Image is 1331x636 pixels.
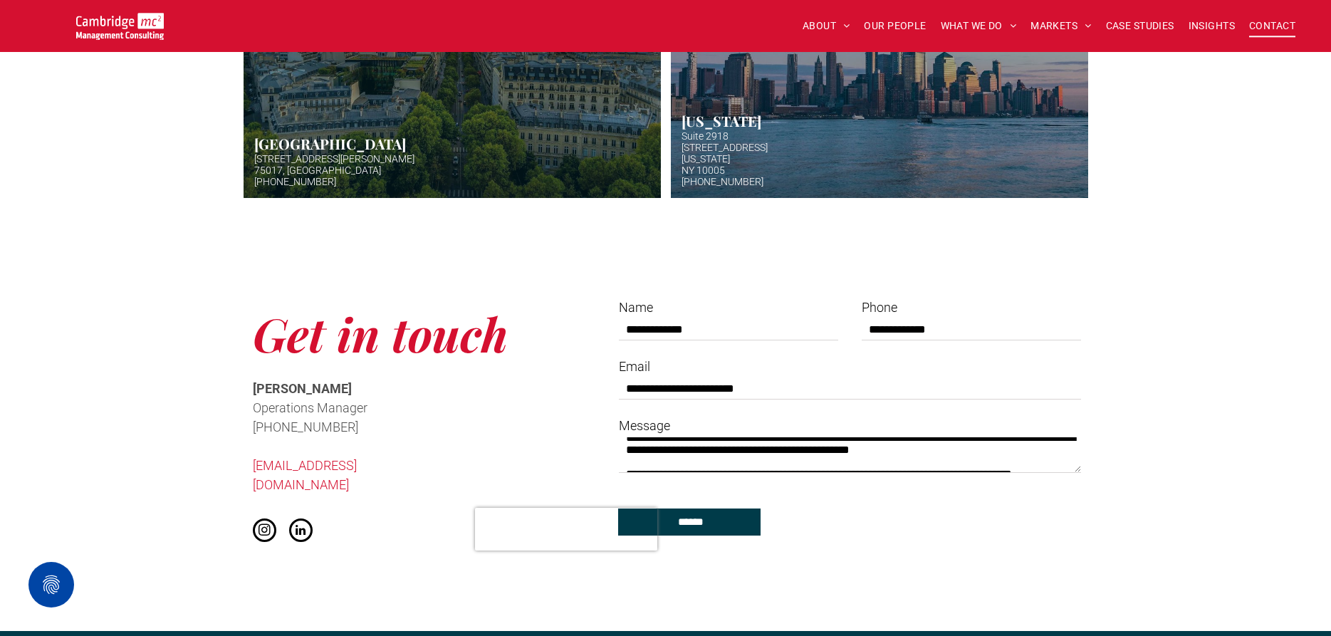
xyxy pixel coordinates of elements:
[253,381,352,396] span: [PERSON_NAME]
[862,298,1080,317] label: Phone
[253,303,508,364] span: Get in touch
[619,357,1080,376] label: Email
[1181,15,1242,37] a: INSIGHTS
[76,13,164,40] img: Go to Homepage
[934,15,1024,37] a: WHAT WE DO
[1242,15,1303,37] a: CONTACT
[857,15,933,37] a: OUR PEOPLE
[795,15,857,37] a: ABOUT
[76,15,164,30] a: Your Business Transformed | Cambridge Management Consulting
[253,419,358,434] span: [PHONE_NUMBER]
[253,458,357,492] a: [EMAIL_ADDRESS][DOMAIN_NAME]
[289,518,313,546] a: linkedin
[619,416,1080,435] label: Message
[253,400,367,415] span: Operations Manager
[1099,15,1181,37] a: CASE STUDIES
[619,298,837,317] label: Name
[1023,15,1098,37] a: MARKETS
[253,518,276,546] a: instagram
[475,508,657,551] iframe: reCAPTCHA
